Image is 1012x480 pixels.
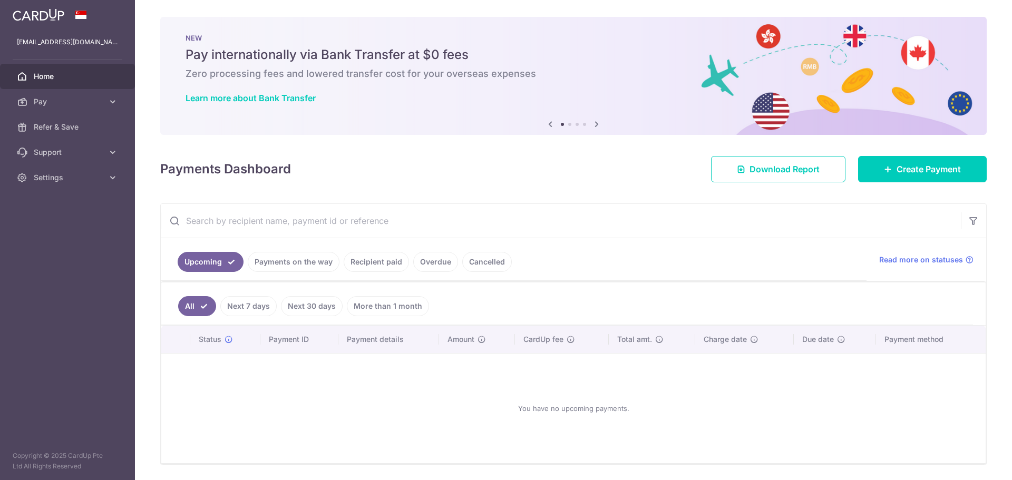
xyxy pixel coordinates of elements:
a: Read more on statuses [879,254,974,265]
p: [EMAIL_ADDRESS][DOMAIN_NAME] [17,37,118,47]
span: Charge date [704,334,747,345]
th: Payment method [876,326,986,353]
h4: Payments Dashboard [160,160,291,179]
a: Cancelled [462,252,512,272]
span: Create Payment [897,163,961,175]
span: Amount [447,334,474,345]
a: Next 7 days [220,296,277,316]
span: Pay [34,96,103,107]
a: Overdue [413,252,458,272]
span: Settings [34,172,103,183]
span: Due date [802,334,834,345]
a: Recipient paid [344,252,409,272]
span: Download Report [750,163,820,175]
span: Refer & Save [34,122,103,132]
a: All [178,296,216,316]
span: CardUp fee [523,334,563,345]
span: Total amt. [617,334,652,345]
a: Learn more about Bank Transfer [186,93,316,103]
p: NEW [186,34,961,42]
img: Bank transfer banner [160,17,987,135]
h5: Pay internationally via Bank Transfer at $0 fees [186,46,961,63]
a: Next 30 days [281,296,343,316]
a: Payments on the way [248,252,339,272]
a: Upcoming [178,252,244,272]
h6: Zero processing fees and lowered transfer cost for your overseas expenses [186,67,961,80]
input: Search by recipient name, payment id or reference [161,204,961,238]
a: More than 1 month [347,296,429,316]
div: You have no upcoming payments. [174,362,973,455]
span: Read more on statuses [879,254,963,265]
a: Create Payment [858,156,987,182]
span: Status [199,334,221,345]
img: CardUp [13,8,64,21]
span: Home [34,71,103,82]
span: Support [34,147,103,158]
th: Payment ID [260,326,338,353]
th: Payment details [338,326,440,353]
a: Download Report [711,156,845,182]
